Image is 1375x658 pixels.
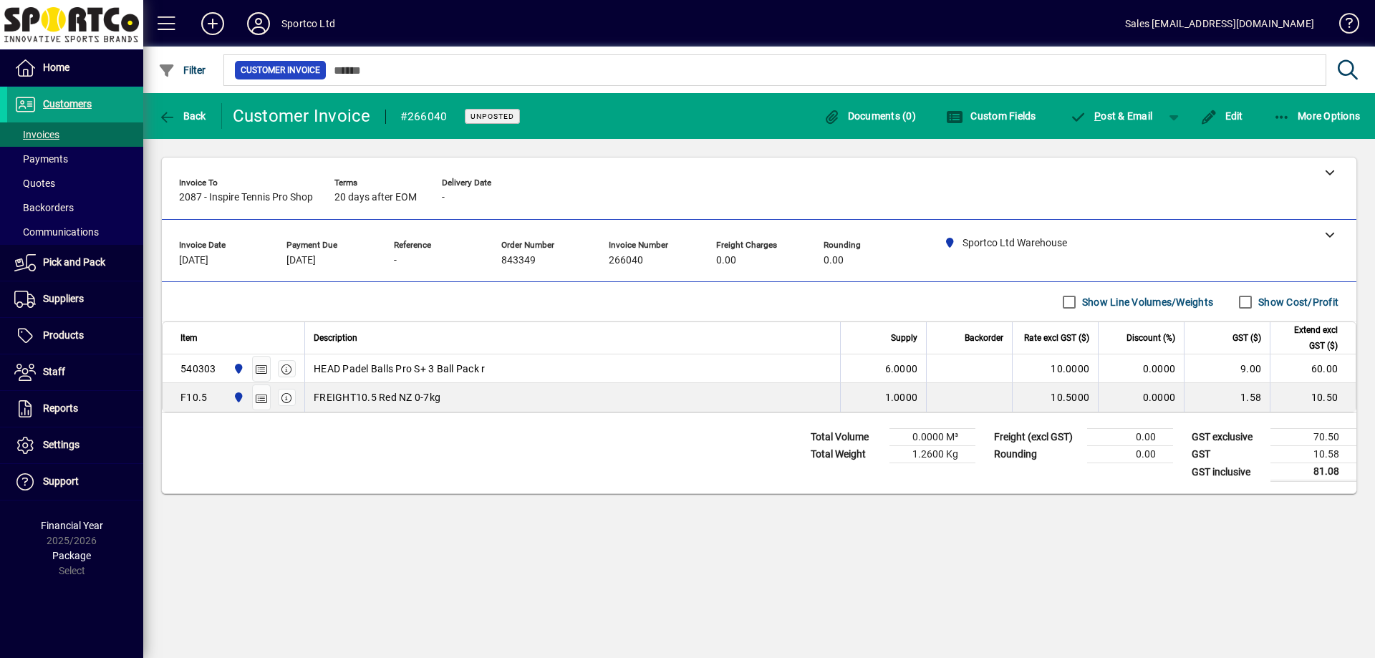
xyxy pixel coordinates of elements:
[1232,330,1261,346] span: GST ($)
[158,110,206,122] span: Back
[716,255,736,266] span: 0.00
[804,446,889,463] td: Total Weight
[286,255,316,266] span: [DATE]
[1270,354,1356,383] td: 60.00
[889,429,975,446] td: 0.0000 M³
[143,103,222,129] app-page-header-button: Back
[229,390,246,405] span: Sportco Ltd Warehouse
[1279,322,1338,354] span: Extend excl GST ($)
[471,112,514,121] span: Unposted
[7,171,143,195] a: Quotes
[14,153,68,165] span: Payments
[7,147,143,171] a: Payments
[190,11,236,37] button: Add
[7,122,143,147] a: Invoices
[1184,383,1270,412] td: 1.58
[314,390,440,405] span: FREIGHT10.5 Red NZ 0-7kg
[609,255,643,266] span: 266040
[965,330,1003,346] span: Backorder
[1094,110,1101,122] span: P
[501,255,536,266] span: 843349
[14,129,59,140] span: Invoices
[314,362,485,376] span: HEAD Padel Balls Pro S+ 3 Ball Pack r
[1270,429,1356,446] td: 70.50
[1197,103,1247,129] button: Edit
[1087,429,1173,446] td: 0.00
[1021,390,1089,405] div: 10.5000
[155,103,210,129] button: Back
[1185,463,1270,481] td: GST inclusive
[1270,446,1356,463] td: 10.58
[7,464,143,500] a: Support
[1270,103,1364,129] button: More Options
[41,520,103,531] span: Financial Year
[7,427,143,463] a: Settings
[942,103,1040,129] button: Custom Fields
[885,390,918,405] span: 1.0000
[394,255,397,266] span: -
[824,255,844,266] span: 0.00
[891,330,917,346] span: Supply
[1024,330,1089,346] span: Rate excl GST ($)
[43,402,78,414] span: Reports
[819,103,920,129] button: Documents (0)
[43,439,79,450] span: Settings
[155,57,210,83] button: Filter
[442,192,445,203] span: -
[1255,295,1338,309] label: Show Cost/Profit
[7,354,143,390] a: Staff
[179,255,208,266] span: [DATE]
[43,475,79,487] span: Support
[7,391,143,427] a: Reports
[43,98,92,110] span: Customers
[804,429,889,446] td: Total Volume
[885,362,918,376] span: 6.0000
[7,245,143,281] a: Pick and Pack
[233,105,371,127] div: Customer Invoice
[281,12,335,35] div: Sportco Ltd
[1273,110,1361,122] span: More Options
[179,192,313,203] span: 2087 - Inspire Tennis Pro Shop
[180,362,216,376] div: 540303
[1328,3,1357,49] a: Knowledge Base
[1070,110,1153,122] span: ost & Email
[946,110,1036,122] span: Custom Fields
[1087,446,1173,463] td: 0.00
[236,11,281,37] button: Profile
[14,178,55,189] span: Quotes
[7,50,143,86] a: Home
[1125,12,1314,35] div: Sales [EMAIL_ADDRESS][DOMAIN_NAME]
[180,330,198,346] span: Item
[1021,362,1089,376] div: 10.0000
[823,110,916,122] span: Documents (0)
[14,226,99,238] span: Communications
[1270,463,1356,481] td: 81.08
[1185,429,1270,446] td: GST exclusive
[987,429,1087,446] td: Freight (excl GST)
[43,366,65,377] span: Staff
[241,63,320,77] span: Customer Invoice
[314,330,357,346] span: Description
[7,281,143,317] a: Suppliers
[1270,383,1356,412] td: 10.50
[1200,110,1243,122] span: Edit
[158,64,206,76] span: Filter
[52,550,91,561] span: Package
[43,256,105,268] span: Pick and Pack
[7,220,143,244] a: Communications
[400,105,448,128] div: #266040
[1126,330,1175,346] span: Discount (%)
[1185,446,1270,463] td: GST
[43,293,84,304] span: Suppliers
[1098,383,1184,412] td: 0.0000
[987,446,1087,463] td: Rounding
[14,202,74,213] span: Backorders
[334,192,417,203] span: 20 days after EOM
[1063,103,1160,129] button: Post & Email
[1184,354,1270,383] td: 9.00
[1079,295,1213,309] label: Show Line Volumes/Weights
[7,318,143,354] a: Products
[7,195,143,220] a: Backorders
[229,361,246,377] span: Sportco Ltd Warehouse
[180,390,207,405] div: F10.5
